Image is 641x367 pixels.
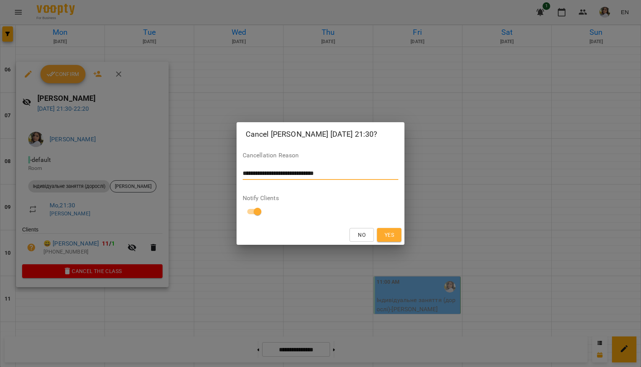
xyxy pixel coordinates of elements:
label: Cancellation Reason [243,152,399,158]
label: Notify Clients [243,195,399,201]
button: No [349,228,374,242]
button: Yes [377,228,401,242]
h2: Cancel [PERSON_NAME] [DATE] 21:30? [246,128,396,140]
span: Yes [385,230,394,239]
span: No [358,230,366,239]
